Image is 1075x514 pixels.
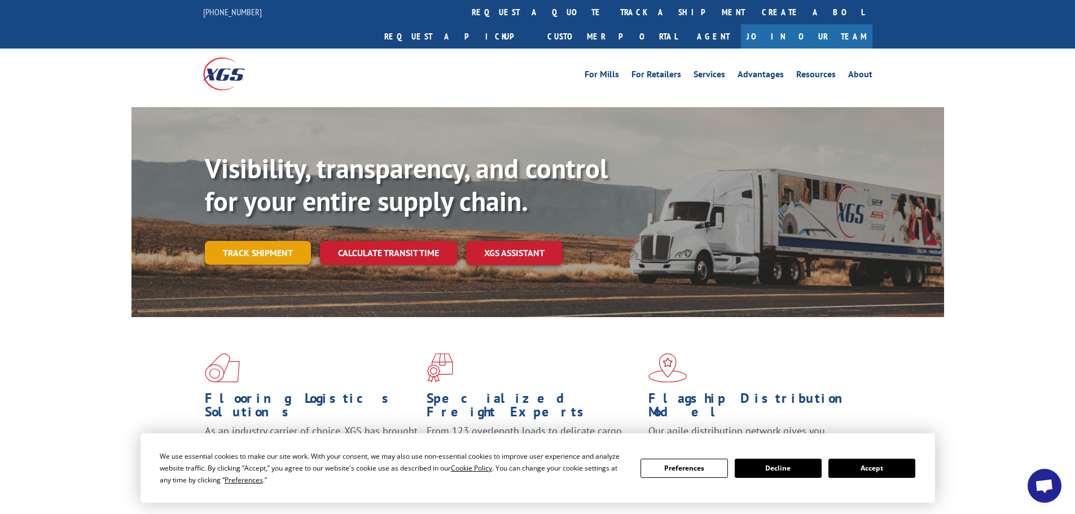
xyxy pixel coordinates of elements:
h1: Specialized Freight Experts [427,392,640,424]
img: xgs-icon-focused-on-flooring-red [427,353,453,383]
a: Services [694,70,725,82]
b: Visibility, transparency, and control for your entire supply chain. [205,151,608,218]
a: [PHONE_NUMBER] [203,6,262,17]
a: For Retailers [631,70,681,82]
img: xgs-icon-total-supply-chain-intelligence-red [205,353,240,383]
span: Our agile distribution network gives you nationwide inventory management on demand. [648,424,856,451]
div: We use essential cookies to make our site work. With your consent, we may also use non-essential ... [160,450,627,486]
a: Track shipment [205,241,311,265]
span: As an industry carrier of choice, XGS has brought innovation and dedication to flooring logistics... [205,424,418,464]
a: Agent [686,24,741,49]
a: Customer Portal [539,24,686,49]
span: Cookie Policy [451,463,492,473]
button: Accept [828,459,915,478]
a: For Mills [585,70,619,82]
p: From 123 overlength loads to delicate cargo, our experienced staff knows the best way to move you... [427,424,640,475]
div: Open chat [1028,469,1061,503]
a: Advantages [738,70,784,82]
a: Calculate transit time [320,241,457,265]
h1: Flooring Logistics Solutions [205,392,418,424]
a: Join Our Team [741,24,872,49]
a: Request a pickup [376,24,539,49]
a: Resources [796,70,836,82]
a: XGS ASSISTANT [466,241,563,265]
span: Preferences [225,475,263,485]
button: Decline [735,459,822,478]
h1: Flagship Distribution Model [648,392,862,424]
button: Preferences [640,459,727,478]
a: About [848,70,872,82]
div: Cookie Consent Prompt [141,433,935,503]
img: xgs-icon-flagship-distribution-model-red [648,353,687,383]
